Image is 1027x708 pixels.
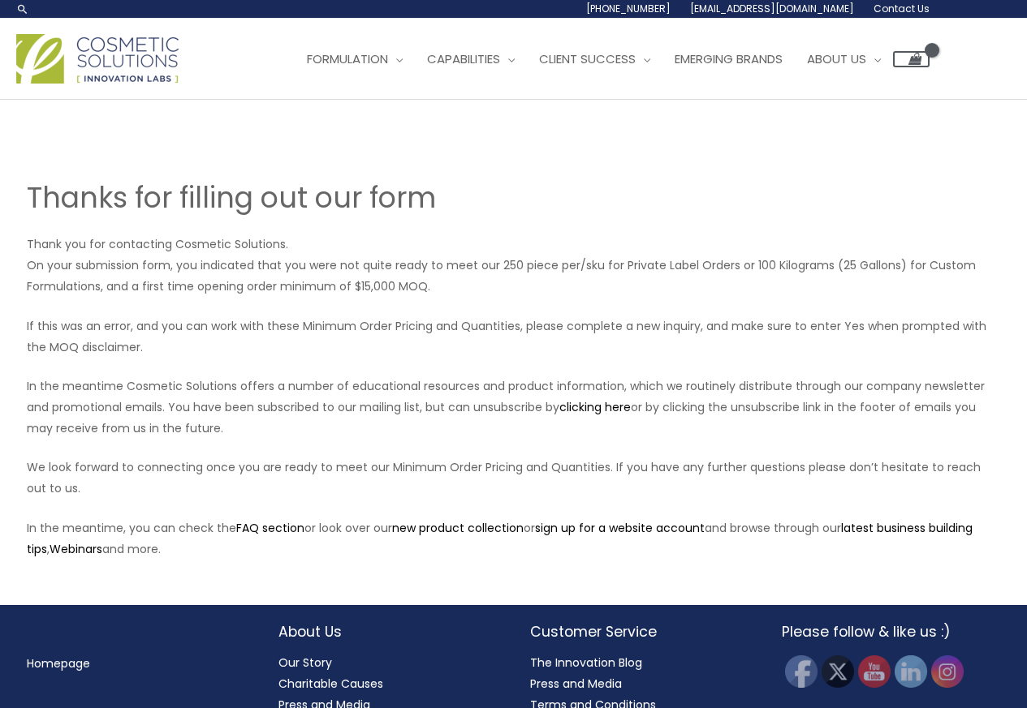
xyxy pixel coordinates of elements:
span: Emerging Brands [675,50,783,67]
span: [PHONE_NUMBER] [586,2,671,15]
h2: About Us [278,621,498,642]
a: Webinars [50,541,102,557]
a: latest business building tips [27,520,973,557]
a: About Us [795,35,893,84]
img: Twitter [822,655,854,688]
a: Client Success [527,35,662,84]
nav: Site Navigation [283,35,930,84]
img: Cosmetic Solutions Logo [16,34,179,84]
a: Our Story [278,654,332,671]
a: Press and Media [530,676,622,692]
span: Contact Us [874,2,930,15]
span: About Us [807,50,866,67]
a: Formulation [295,35,415,84]
h2: Customer Service [530,621,749,642]
a: Search icon link [16,2,29,15]
a: Capabilities [415,35,527,84]
a: new product collection [392,520,524,536]
p: If this was an error, and you can work with these Minimum Order Pricing and Quantities, please co... [27,315,1001,358]
p: We look forward to connecting once you are ready to meet our Minimum Order Pricing and Quantities... [27,457,1001,499]
p: In the meantime, you can check the or look over our or and browse through our , and more. [27,517,1001,560]
span: Capabilities [427,50,500,67]
span: Client Success [539,50,636,67]
span: Formulation [307,50,388,67]
img: Facebook [785,655,818,688]
a: View Shopping Cart, empty [893,51,930,67]
a: FAQ section [236,520,304,536]
a: clicking here [559,399,631,415]
p: Thank you for contacting Cosmetic Solutions. On your submission form, you indicated that you were... [27,234,1001,297]
span: [EMAIL_ADDRESS][DOMAIN_NAME] [690,2,854,15]
h2: Please follow & like us :) [782,621,1001,642]
a: The Innovation Blog [530,654,642,671]
a: sign up for a website account [535,520,705,536]
a: Charitable Causes [278,676,383,692]
nav: Menu [27,653,246,674]
p: In the meantime Cosmetic Solutions offers a number of educational resources and product informati... [27,375,1001,439]
a: Homepage [27,655,90,672]
h1: Thanks for filling out our form [27,178,1001,217]
a: Emerging Brands [662,35,795,84]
